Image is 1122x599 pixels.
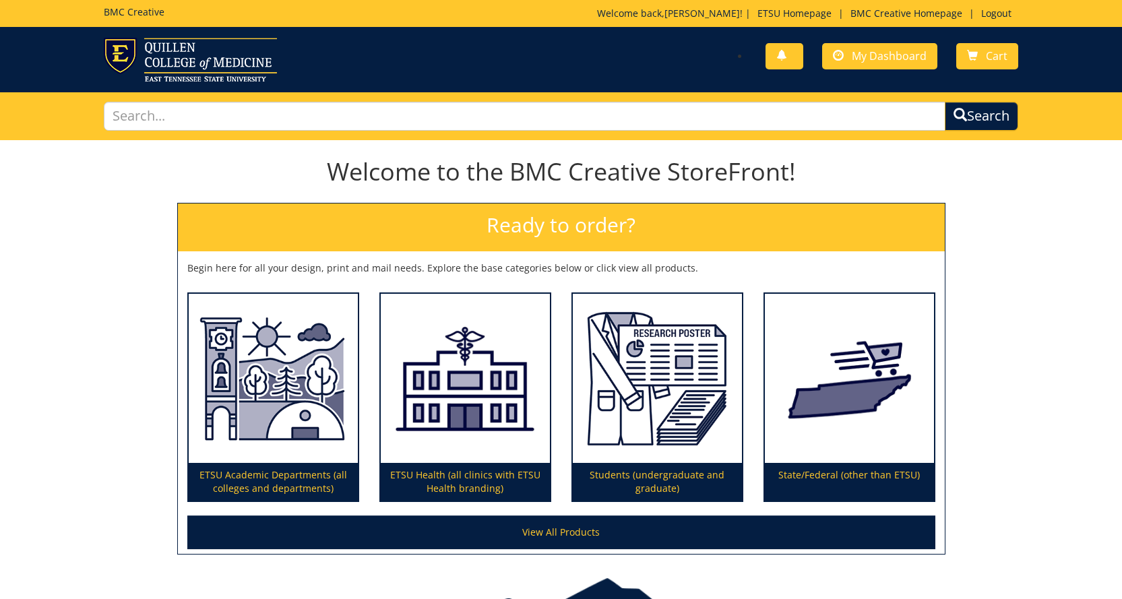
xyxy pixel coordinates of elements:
a: ETSU Academic Departments (all colleges and departments) [189,294,358,501]
a: ETSU Health (all clinics with ETSU Health branding) [381,294,550,501]
span: My Dashboard [852,49,927,63]
button: Search [945,102,1018,131]
a: My Dashboard [822,43,937,69]
a: BMC Creative Homepage [844,7,969,20]
a: State/Federal (other than ETSU) [765,294,934,501]
input: Search... [104,102,946,131]
img: State/Federal (other than ETSU) [765,294,934,464]
a: Cart [956,43,1018,69]
img: ETSU logo [104,38,277,82]
h2: Ready to order? [178,203,945,251]
a: [PERSON_NAME] [664,7,740,20]
p: State/Federal (other than ETSU) [765,463,934,501]
p: ETSU Health (all clinics with ETSU Health branding) [381,463,550,501]
img: ETSU Academic Departments (all colleges and departments) [189,294,358,464]
h1: Welcome to the BMC Creative StoreFront! [177,158,945,185]
img: ETSU Health (all clinics with ETSU Health branding) [381,294,550,464]
a: ETSU Homepage [751,7,838,20]
p: ETSU Academic Departments (all colleges and departments) [189,463,358,501]
p: Begin here for all your design, print and mail needs. Explore the base categories below or click ... [187,261,935,275]
h5: BMC Creative [104,7,164,17]
a: View All Products [187,515,935,549]
img: Students (undergraduate and graduate) [573,294,742,464]
p: Welcome back, ! | | | [597,7,1018,20]
a: Logout [974,7,1018,20]
p: Students (undergraduate and graduate) [573,463,742,501]
span: Cart [986,49,1007,63]
a: Students (undergraduate and graduate) [573,294,742,501]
